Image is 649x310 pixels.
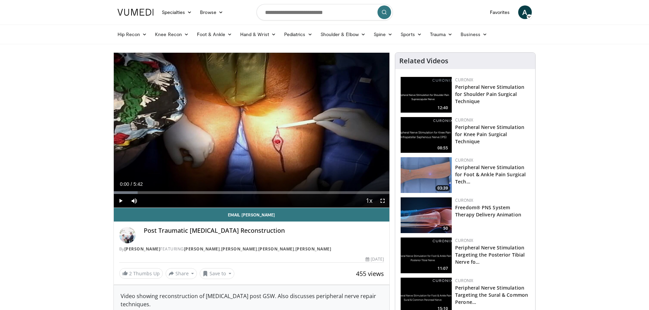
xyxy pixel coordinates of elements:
div: Video showing reconstruction of [MEDICAL_DATA] post GSW. Also discusses peripheral nerve repair t... [121,292,383,308]
a: Email [PERSON_NAME] [114,208,390,222]
a: Favorites [486,5,514,19]
a: Peripheral Nerve Stimulation Targeting the Posterior Tibial Nerve fo… [455,244,525,265]
a: A [518,5,532,19]
a: Curonix [455,278,473,283]
a: Curonix [455,77,473,83]
div: By FEATURING , , , [119,246,384,252]
a: 50 [401,197,452,233]
a: Specialties [158,5,196,19]
a: Curonix [455,117,473,123]
a: Knee Recon [151,28,193,41]
a: 2 Thumbs Up [119,268,163,279]
a: Browse [196,5,227,19]
a: Spine [370,28,397,41]
span: 03:39 [435,185,450,191]
button: Fullscreen [376,194,389,208]
video-js: Video Player [114,53,390,208]
a: Business [457,28,491,41]
a: Peripheral Nerve Stimulation Targeting the Sural & Common Perone… [455,284,528,305]
a: 12:40 [401,77,452,113]
a: Sports [397,28,426,41]
a: Pediatrics [280,28,316,41]
h4: Related Videos [399,57,448,65]
img: 5533325e-ad2b-4571-99ce-f5ffe9164c38.150x105_q85_crop-smart_upscale.jpg [401,117,452,153]
a: Freedom® PNS System Therapy Delivery Animation [455,204,521,218]
button: Play [114,194,127,208]
a: Peripheral Nerve Stimulation for Foot & Ankle Pain Surgical Tech… [455,164,526,185]
img: 997914f1-2438-46d3-bb0a-766a8c5fd9ba.150x105_q85_crop-smart_upscale.jpg [401,238,452,273]
img: e3bdd152-f5ff-439a-bfcf-d8989886bdb1.150x105_q85_crop-smart_upscale.jpg [401,77,452,113]
a: [PERSON_NAME] [295,246,331,252]
a: Curonix [455,238,473,243]
span: 0:00 [120,181,129,187]
a: Foot & Ankle [193,28,236,41]
span: 455 views [356,270,384,278]
a: [PERSON_NAME] [184,246,220,252]
a: 03:39 [401,157,452,193]
button: Playback Rate [362,194,376,208]
span: 2 [129,270,132,277]
a: [PERSON_NAME] [221,246,257,252]
a: Curonix [455,157,473,163]
span: 50 [441,225,450,231]
a: [PERSON_NAME] [258,246,294,252]
span: / [131,181,132,187]
a: Peripheral Nerve Stimulation for Shoulder Pain Surgical Technique [455,84,524,104]
a: Hand & Wrist [236,28,280,41]
a: Peripheral Nerve Stimulation for Knee Pain Surgical Technique [455,124,524,145]
div: [DATE] [366,256,384,262]
img: VuMedi Logo [118,9,154,16]
h4: Post Traumatic [MEDICAL_DATA] Reconstruction [144,227,384,234]
input: Search topics, interventions [257,4,393,20]
img: daebadec-4858-4570-aa7a-a8db1aaa9d1a.150x105_q85_crop-smart_upscale.jpg [401,197,452,233]
a: 08:55 [401,117,452,153]
span: 5:42 [134,181,143,187]
span: 11:07 [435,265,450,272]
img: 73042a39-faa0-4cce-aaf4-9dbc875de030.150x105_q85_crop-smart_upscale.jpg [401,157,452,193]
a: Shoulder & Elbow [316,28,370,41]
a: Hip Recon [113,28,151,41]
button: Mute [127,194,141,208]
span: 12:40 [435,105,450,111]
a: Curonix [455,197,473,203]
a: 11:07 [401,238,452,273]
div: Progress Bar [114,191,390,194]
button: Save to [200,268,234,279]
button: Share [166,268,197,279]
span: 08:55 [435,145,450,151]
a: Trauma [426,28,457,41]
a: [PERSON_NAME] [124,246,160,252]
img: Avatar [119,227,136,243]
